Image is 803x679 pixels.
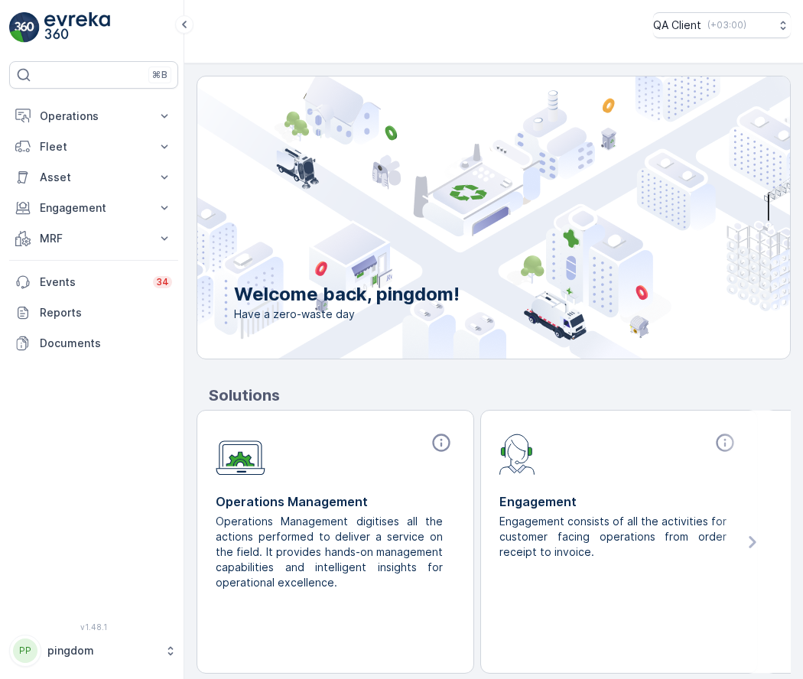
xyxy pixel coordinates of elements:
[40,336,172,351] p: Documents
[499,432,535,475] img: module-icon
[707,19,746,31] p: ( +03:00 )
[9,635,178,667] button: PPpingdom
[653,12,791,38] button: QA Client(+03:00)
[40,200,148,216] p: Engagement
[128,76,790,359] img: city illustration
[216,492,455,511] p: Operations Management
[47,643,157,658] p: pingdom
[9,622,178,632] span: v 1.48.1
[44,12,110,43] img: logo_light-DOdMpM7g.png
[216,432,265,476] img: module-icon
[13,638,37,663] div: PP
[653,18,701,33] p: QA Client
[40,275,144,290] p: Events
[40,109,148,124] p: Operations
[9,132,178,162] button: Fleet
[40,170,148,185] p: Asset
[40,139,148,154] p: Fleet
[9,267,178,297] a: Events34
[209,384,791,407] p: Solutions
[40,231,148,246] p: MRF
[234,282,460,307] p: Welcome back, pingdom!
[9,297,178,328] a: Reports
[9,223,178,254] button: MRF
[9,193,178,223] button: Engagement
[152,69,167,81] p: ⌘B
[499,492,739,511] p: Engagement
[9,12,40,43] img: logo
[9,162,178,193] button: Asset
[40,305,172,320] p: Reports
[156,276,169,288] p: 34
[234,307,460,322] span: Have a zero-waste day
[9,328,178,359] a: Documents
[216,514,443,590] p: Operations Management digitises all the actions performed to deliver a service on the field. It p...
[9,101,178,132] button: Operations
[499,514,727,560] p: Engagement consists of all the activities for customer facing operations from order receipt to in...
